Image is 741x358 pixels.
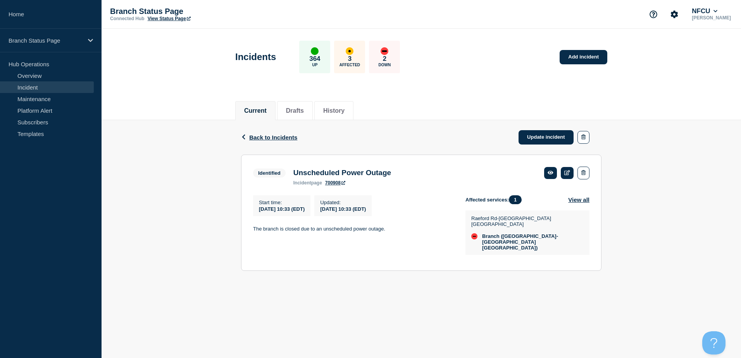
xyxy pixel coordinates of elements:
p: 2 [383,55,386,63]
span: Back to Incidents [249,134,297,141]
span: incident [293,180,311,186]
button: Current [244,107,267,114]
p: Down [379,63,391,67]
p: Updated : [320,200,366,205]
span: [DATE] 10:33 (EDT) [259,206,305,212]
p: Branch Status Page [110,7,265,16]
div: affected [346,47,353,55]
span: Affected services: [465,195,526,204]
h1: Incidents [235,52,276,62]
div: down [381,47,388,55]
button: View all [568,195,589,204]
p: Start time : [259,200,305,205]
div: up [311,47,319,55]
a: View Status Page [148,16,191,21]
button: Drafts [286,107,304,114]
p: Branch Status Page [9,37,83,44]
span: Identified [253,169,286,177]
a: 700908 [325,180,345,186]
p: 364 [309,55,320,63]
a: Add incident [560,50,607,64]
button: NFCU [690,7,719,15]
div: down [471,233,477,239]
button: Back to Incidents [241,134,297,141]
p: Connected Hub [110,16,145,21]
p: page [293,180,322,186]
button: History [323,107,345,114]
button: Account settings [666,6,682,22]
p: The branch is closed due to an unscheduled power outage. [253,225,453,232]
iframe: Help Scout Beacon - Open [702,331,725,355]
a: Update incident [519,130,574,145]
span: 1 [509,195,522,204]
div: [DATE] 10:33 (EDT) [320,205,366,212]
p: [PERSON_NAME] [690,15,732,21]
button: Support [645,6,662,22]
p: Affected [339,63,360,67]
p: 3 [348,55,352,63]
p: Raeford Rd-[GEOGRAPHIC_DATA] [GEOGRAPHIC_DATA] [471,215,582,227]
p: Up [312,63,317,67]
span: Branch ([GEOGRAPHIC_DATA]-[GEOGRAPHIC_DATA] [GEOGRAPHIC_DATA]) [482,233,582,251]
h3: Unscheduled Power Outage [293,169,391,177]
